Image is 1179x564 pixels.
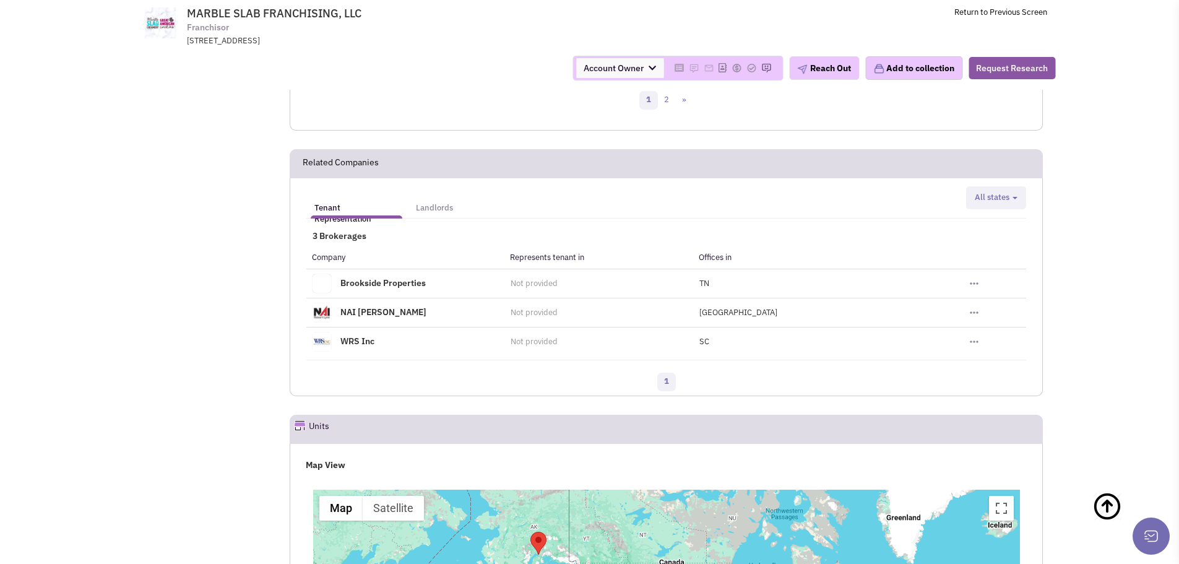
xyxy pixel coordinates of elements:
img: Please add to your accounts [732,63,741,73]
span: SC [699,336,709,347]
button: Show satellite imagery [363,496,424,521]
a: NAI [PERSON_NAME] [340,306,426,318]
span: 3 Brokerages [306,230,366,241]
h2: Related Companies [303,150,379,177]
th: Company [306,246,504,269]
a: 1 [657,373,676,391]
h5: Landlords [416,202,453,214]
a: Landlords [410,191,459,215]
th: Offices in [693,246,964,269]
a: Back To Top [1092,479,1154,560]
span: MARBLE SLAB FRANCHISING, LLC [187,6,361,20]
a: WRS Inc [340,336,374,347]
span: Not provided [511,336,558,347]
img: Please add to your accounts [689,63,699,73]
span: Franchisor [187,21,229,34]
div: MARBLE SLAB FRANCHISING, LLC [530,532,546,555]
button: Show street map [319,496,363,521]
a: Tenant Representation [308,191,405,215]
a: 2 [657,91,676,110]
img: icon-collection-lavender.png [873,63,884,74]
button: All states [971,191,1021,204]
a: 1 [639,91,658,110]
button: Toggle fullscreen view [989,496,1014,521]
div: [STREET_ADDRESS] [187,35,510,47]
img: plane.png [797,64,807,74]
span: TN [699,278,709,289]
h5: Tenant Representation [314,202,399,225]
h2: Units [309,415,329,443]
img: Please add to your accounts [746,63,756,73]
a: Return to Previous Screen [954,7,1047,17]
span: Not provided [511,307,558,318]
a: » [675,91,693,110]
span: Account Owner [576,58,663,78]
h4: Map View [306,459,1027,471]
a: Brookside Properties [340,277,426,289]
button: Reach Out [789,56,859,80]
button: Add to collection [865,56,962,80]
img: Please add to your accounts [761,63,771,73]
span: Not provided [511,278,558,289]
span: [GEOGRAPHIC_DATA] [699,307,777,318]
button: Request Research [969,57,1055,79]
th: Represents tenant in [504,246,693,269]
span: All states [975,192,1009,202]
img: Please add to your accounts [704,63,714,73]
